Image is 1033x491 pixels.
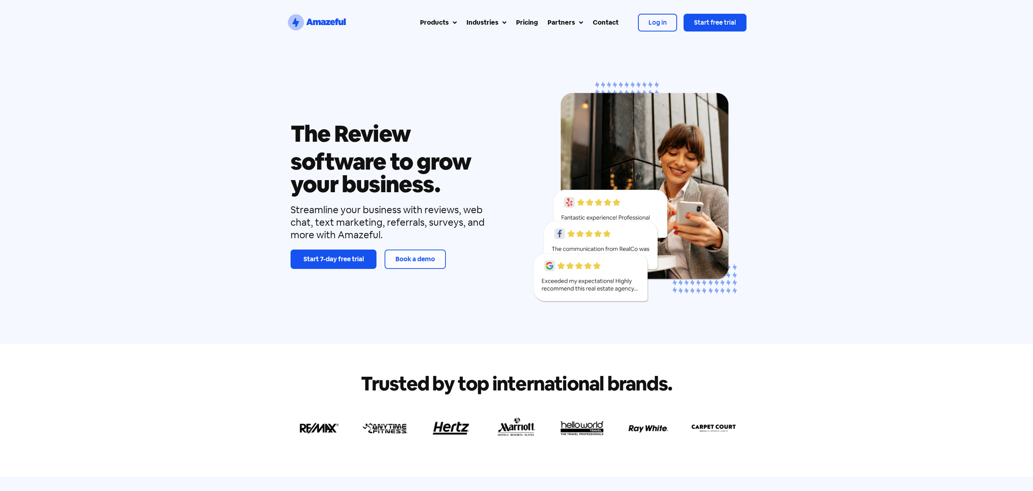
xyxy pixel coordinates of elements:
a: Partners [543,13,588,32]
img: Reviews 2 [528,75,742,314]
div: Products [420,18,449,27]
a: Pricing [511,13,543,32]
span: Start free trial [694,18,736,27]
div: Industries [466,18,498,27]
a: Start 7-day free trial [291,250,376,269]
div: Partners [548,18,575,27]
div: Pricing [516,18,538,27]
div: Streamline your business with reviews, web chat, text marketing, referrals, surveys, and more wit... [291,204,505,241]
a: Log in [638,14,677,31]
a: SVG link [286,13,347,32]
a: Industries [462,13,511,32]
a: Start free trial [684,14,747,31]
span: The [291,120,330,147]
a: Book a demo [385,250,446,269]
span: Log in [648,18,667,27]
a: Contact [588,13,623,32]
span: Book a demo [395,255,435,263]
div: 1 of 5 [528,75,742,314]
a: Products [415,13,462,32]
div: Contact [593,18,619,27]
span: Start 7-day free trial [303,255,364,263]
h1: software to grow your business. [291,150,505,195]
h2: Trusted by top international brands. [291,374,742,393]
